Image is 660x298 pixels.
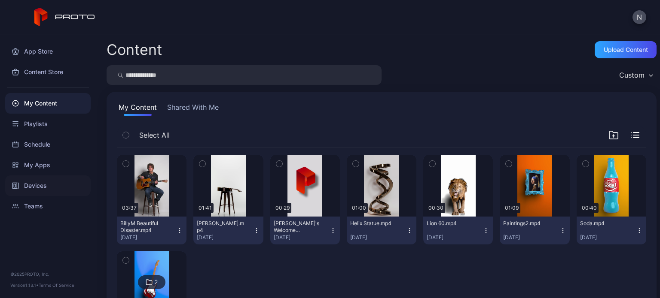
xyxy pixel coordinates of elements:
a: Devices [5,175,91,196]
button: [PERSON_NAME].mp4[DATE] [193,217,263,244]
div: Upload Content [604,46,648,53]
div: [DATE] [350,234,406,241]
div: David's Welcome Video.mp4 [274,220,321,234]
a: App Store [5,41,91,62]
div: 2 [154,278,158,286]
div: Helix Statue.mp4 [350,220,397,227]
button: Soda.mp4[DATE] [577,217,646,244]
div: BillyM Beautiful Disaster.mp4 [120,220,168,234]
a: My Apps [5,155,91,175]
button: Paintings2.mp4[DATE] [500,217,569,244]
a: Schedule [5,134,91,155]
button: BillyM Beautiful Disaster.mp4[DATE] [117,217,186,244]
div: Content [107,42,162,57]
button: Lion 60.mp4[DATE] [423,217,493,244]
div: [DATE] [197,234,253,241]
div: [DATE] [503,234,559,241]
div: BillyM Silhouette.mp4 [197,220,244,234]
button: N [632,10,646,24]
span: Version 1.13.1 • [10,283,39,288]
button: Helix Statue.mp4[DATE] [347,217,416,244]
div: [DATE] [580,234,636,241]
div: Lion 60.mp4 [427,220,474,227]
div: Paintings2.mp4 [503,220,550,227]
div: [DATE] [274,234,330,241]
button: Custom [615,65,657,85]
button: My Content [117,102,159,116]
a: Playlists [5,114,91,134]
div: © 2025 PROTO, Inc. [10,271,86,277]
div: [DATE] [427,234,483,241]
div: Custom [619,71,645,79]
a: My Content [5,93,91,114]
a: Content Store [5,62,91,82]
a: Teams [5,196,91,217]
a: Terms Of Service [39,283,74,288]
button: [PERSON_NAME]'s Welcome Video.mp4[DATE] [270,217,340,244]
button: Shared With Me [165,102,220,116]
div: [DATE] [120,234,176,241]
div: Soda.mp4 [580,220,627,227]
span: Select All [139,130,170,140]
button: Upload Content [595,41,657,58]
